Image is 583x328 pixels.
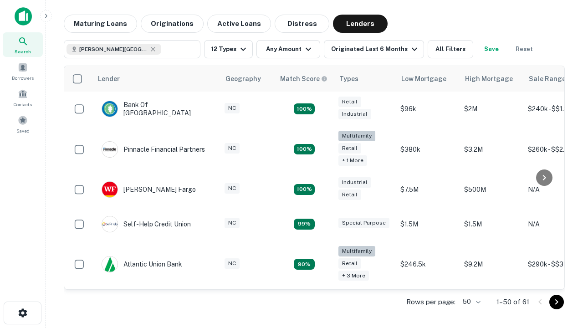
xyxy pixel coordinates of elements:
[102,141,205,158] div: Pinnacle Financial Partners
[333,15,388,33] button: Lenders
[15,48,31,55] span: Search
[334,66,396,92] th: Types
[102,216,118,232] img: picture
[396,92,460,126] td: $96k
[338,109,371,119] div: Industrial
[294,259,315,270] div: Matching Properties: 10, hasApolloMatch: undefined
[225,73,261,84] div: Geography
[496,297,529,307] p: 1–50 of 61
[102,182,118,197] img: picture
[3,59,43,83] a: Borrowers
[294,144,315,155] div: Matching Properties: 20, hasApolloMatch: undefined
[204,40,253,58] button: 12 Types
[102,181,196,198] div: [PERSON_NAME] Fargo
[79,45,148,53] span: [PERSON_NAME][GEOGRAPHIC_DATA], [GEOGRAPHIC_DATA]
[324,40,424,58] button: Originated Last 6 Months
[338,190,361,200] div: Retail
[15,7,32,26] img: capitalize-icon.png
[460,66,523,92] th: High Mortgage
[396,172,460,207] td: $7.5M
[460,241,523,287] td: $9.2M
[396,241,460,287] td: $246.5k
[338,143,361,154] div: Retail
[459,295,482,308] div: 50
[338,155,367,166] div: + 1 more
[225,183,240,194] div: NC
[3,32,43,57] a: Search
[428,40,473,58] button: All Filters
[338,218,389,228] div: Special Purpose
[406,297,455,307] p: Rows per page:
[396,207,460,241] td: $1.5M
[225,218,240,228] div: NC
[338,97,361,107] div: Retail
[460,172,523,207] td: $500M
[331,44,420,55] div: Originated Last 6 Months
[537,255,583,299] iframe: Chat Widget
[141,15,204,33] button: Originations
[207,15,271,33] button: Active Loans
[338,177,371,188] div: Industrial
[460,92,523,126] td: $2M
[102,256,118,272] img: picture
[280,74,326,84] h6: Match Score
[275,15,329,33] button: Distress
[477,40,506,58] button: Save your search to get updates of matches that match your search criteria.
[102,142,118,157] img: picture
[98,73,120,84] div: Lender
[294,219,315,230] div: Matching Properties: 11, hasApolloMatch: undefined
[510,40,539,58] button: Reset
[102,256,182,272] div: Atlantic Union Bank
[396,126,460,172] td: $380k
[275,66,334,92] th: Capitalize uses an advanced AI algorithm to match your search with the best lender. The match sco...
[225,258,240,269] div: NC
[225,103,240,113] div: NC
[3,112,43,136] a: Saved
[294,184,315,195] div: Matching Properties: 14, hasApolloMatch: undefined
[102,216,191,232] div: Self-help Credit Union
[102,101,211,117] div: Bank Of [GEOGRAPHIC_DATA]
[280,74,327,84] div: Capitalize uses an advanced AI algorithm to match your search with the best lender. The match sco...
[338,131,375,141] div: Multifamily
[256,40,320,58] button: Any Amount
[92,66,220,92] th: Lender
[460,207,523,241] td: $1.5M
[338,258,361,269] div: Retail
[12,74,34,82] span: Borrowers
[294,103,315,114] div: Matching Properties: 15, hasApolloMatch: undefined
[339,73,358,84] div: Types
[225,143,240,154] div: NC
[338,271,369,281] div: + 3 more
[14,101,32,108] span: Contacts
[401,73,446,84] div: Low Mortgage
[549,295,564,309] button: Go to next page
[460,126,523,172] td: $3.2M
[3,85,43,110] a: Contacts
[396,66,460,92] th: Low Mortgage
[220,66,275,92] th: Geography
[529,73,566,84] div: Sale Range
[465,73,513,84] div: High Mortgage
[64,15,137,33] button: Maturing Loans
[16,127,30,134] span: Saved
[338,246,375,256] div: Multifamily
[102,101,118,117] img: picture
